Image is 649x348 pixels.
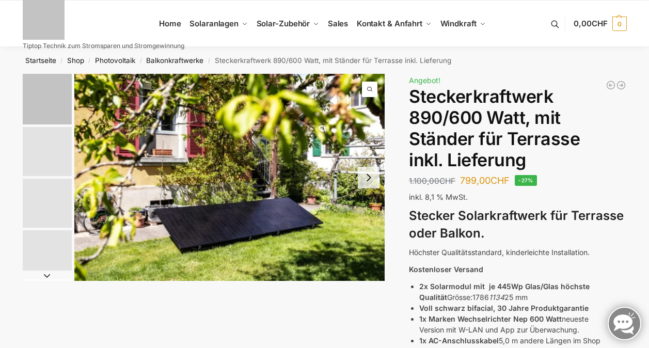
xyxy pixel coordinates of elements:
[84,57,95,65] span: /
[419,314,562,323] strong: 1x Marken Wechselrichter Nep 600 Watt
[472,293,528,302] span: 1786 25 mm
[23,230,72,279] img: nep-microwechselrichter-600w
[419,335,626,346] li: 5,0 m andere Längen im Shop
[352,1,436,47] a: Kontakt & Anfahrt
[409,247,626,258] p: Höchster Qualitätsstandard, kinderleichte Installation.
[95,56,135,65] a: Photovoltaik
[74,74,385,281] img: Solaranlagen Terrasse, Garten Balkon
[67,56,84,65] a: Shop
[20,280,72,332] li: 5 / 11
[419,336,499,345] strong: 1x AC-Anschlusskabel
[189,19,239,28] span: Solaranlagen
[497,304,589,312] strong: 30 Jahre Produktgarantie
[357,19,422,28] span: Kontakt & Anfahrt
[606,80,616,90] a: Balkonkraftwerk 890/600 Watt bificial Glas/Glas
[323,1,352,47] a: Sales
[23,43,184,49] p: Tiptop Technik zum Stromsparen und Stromgewinnung
[436,1,490,47] a: Windkraft
[23,127,72,176] img: Balkonkraftwerk 860
[409,265,483,274] strong: Kostenloser Versand
[203,57,214,65] span: /
[489,293,504,302] em: 1134
[574,8,626,39] a: 0,00CHF 0
[419,304,495,312] strong: Voll schwarz bifacial,
[20,177,72,229] li: 3 / 11
[56,57,67,65] span: /
[409,193,468,201] span: inkl. 8,1 % MwSt.
[419,281,626,303] li: Grösse:
[4,47,645,74] nav: Breadcrumb
[252,1,323,47] a: Solar-Zubehör
[439,176,455,186] span: CHF
[74,74,385,281] a: aldernativ Solaranlagen 5265 web scaled scaled scaledaldernativ Solaranlagen 5265 web scaled scal...
[440,19,477,28] span: Windkraft
[460,175,510,186] bdi: 799,00
[592,19,608,28] span: CHF
[574,19,607,28] span: 0,00
[25,56,56,65] a: Startseite
[328,19,349,28] span: Sales
[616,80,626,90] a: Balkonkraftwerk 1780 Watt mit 4 KWh Zendure Batteriespeicher Notstrom fähig
[74,74,385,281] li: 1 / 11
[185,1,252,47] a: Solaranlagen
[409,176,455,186] bdi: 1.100,00
[23,271,72,281] button: Next slide
[612,17,627,31] span: 0
[490,175,510,186] span: CHF
[419,282,590,302] strong: 2x Solarmodul mit je 445Wp Glas/Glas höchste Qualität
[146,56,203,65] a: Balkonkraftwerke
[257,19,310,28] span: Solar-Zubehör
[20,74,72,125] li: 1 / 11
[135,57,146,65] span: /
[23,179,72,228] img: H2c172fe1dfc145729fae6a5890126e09w.jpg_960x960_39c920dd-527c-43d8-9d2f-57e1d41b5fed_1445x
[409,76,440,85] span: Angebot!
[409,86,626,170] h1: Steckerkraftwerk 890/600 Watt, mit Ständer für Terrasse inkl. Lieferung
[23,74,72,124] img: Solaranlagen Terrasse, Garten Balkon
[358,167,379,188] button: Next slide
[20,125,72,177] li: 2 / 11
[419,313,626,335] li: neueste Version mit W-LAN und App zur Überwachung.
[409,208,624,241] strong: Stecker Solarkraftwerk für Terrasse oder Balkon.
[515,175,537,186] span: -27%
[20,229,72,280] li: 4 / 11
